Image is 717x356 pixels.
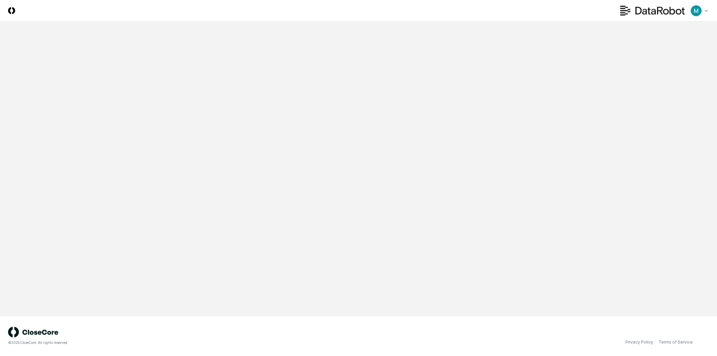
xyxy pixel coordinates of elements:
[626,339,653,345] a: Privacy Policy
[620,6,685,15] img: DataRobot logo
[691,5,702,16] img: ACg8ocIk6UVBSJ1Mh_wKybhGNOx8YD4zQOa2rDZHjRd5UfivBFfoWA=s96-c
[659,339,693,345] a: Terms of Service
[8,327,58,337] img: logo
[8,7,15,14] img: Logo
[8,340,359,345] div: © 2025 CloseCore. All rights reserved.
